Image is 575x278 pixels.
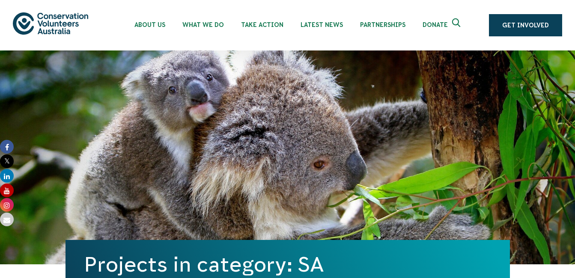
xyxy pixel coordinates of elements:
span: Take Action [241,21,283,28]
span: Partnerships [360,21,405,28]
button: Expand search box Close search box [447,15,468,35]
span: About Us [134,21,165,28]
a: Get Involved [489,14,562,36]
img: logo.svg [13,12,88,34]
span: Expand search box [452,18,463,32]
span: Donate [423,21,448,28]
span: What We Do [182,21,224,28]
span: Latest News [301,21,343,28]
h1: Projects in category: SA [84,253,491,276]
